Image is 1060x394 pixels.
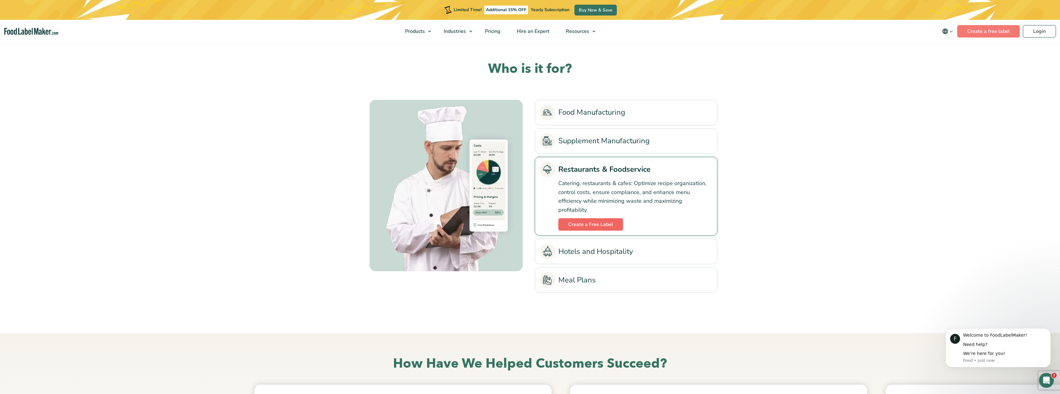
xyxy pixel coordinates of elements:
div: Restaurants & Foodservice [343,100,526,271]
span: Hire an Expert [515,28,550,35]
li: Meal Plans [535,267,717,293]
a: Buy Now & Save [574,5,617,15]
a: Industries [436,20,475,43]
li: Food Manufacturing [535,100,717,125]
span: Additional 15% OFF [484,6,528,14]
span: Products [403,28,426,35]
span: Yearly Subscription [531,7,569,13]
span: Pricing [483,28,501,35]
li: Restaurants & Foodservice [535,157,717,236]
a: Products [397,20,434,43]
a: Supplement Manufacturing [540,133,712,149]
h2: How Have We Helped Customers Succeed? [327,355,733,372]
span: Resources [564,28,590,35]
span: Limited Time! [454,7,482,13]
li: Supplement Manufacturing [535,128,717,154]
a: Food Manufacturing [540,105,712,120]
a: Pricing [477,20,507,43]
span: Industries [442,28,467,35]
a: Create a free label [957,25,1020,38]
li: Hotels and Hospitality [535,239,717,264]
a: Resources [558,20,599,43]
span: 2 [1052,373,1057,378]
a: Restaurants & Foodservice [540,162,712,177]
a: Hotels and Hospitality [540,244,712,259]
a: Meal Plans [540,272,712,288]
p: Catering, restaurants & cafes: Optimize recipe organization, control costs, ensure compliance, an... [558,179,712,215]
iframe: Intercom notifications message [936,319,1060,377]
iframe: Intercom live chat [1039,373,1054,388]
h2: Who is it for? [343,60,717,77]
a: Hire an Expert [509,20,556,43]
a: Login [1023,25,1056,38]
a: Create a Free Label [558,218,623,231]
